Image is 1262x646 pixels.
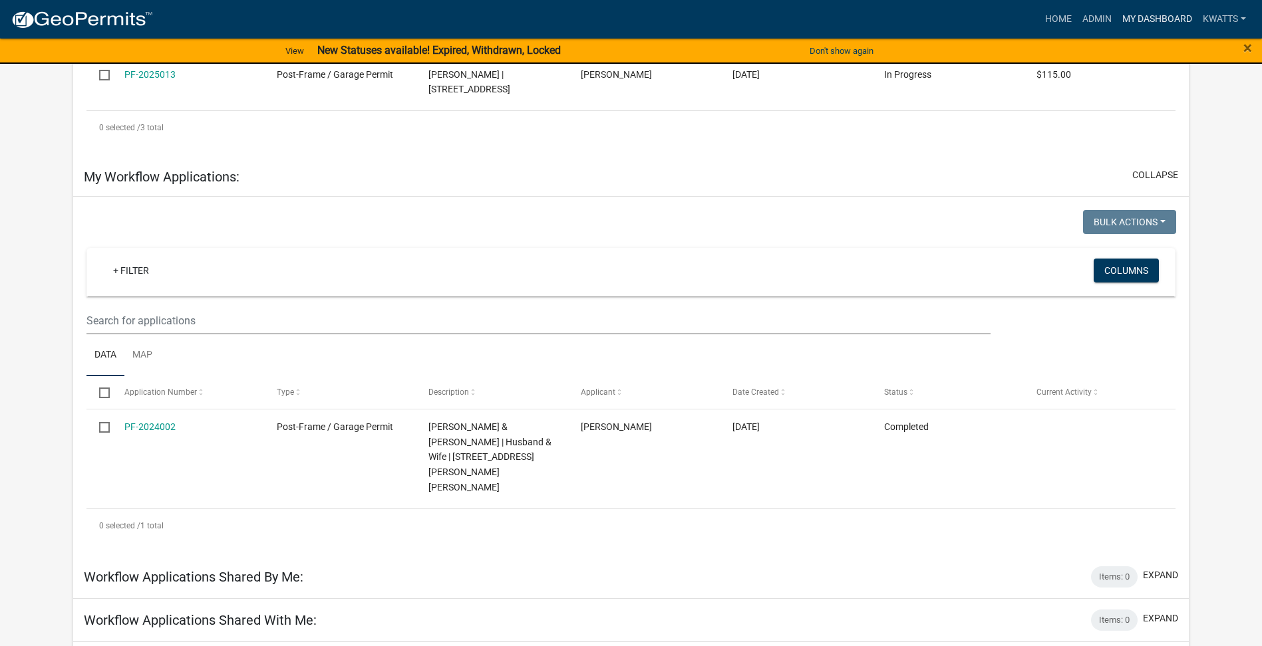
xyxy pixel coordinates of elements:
datatable-header-cell: Application Number [112,376,263,408]
span: Completed [884,421,929,432]
span: In Progress [884,69,931,80]
div: 1 total [86,509,1176,542]
datatable-header-cell: Applicant [567,376,719,408]
h5: My Workflow Applications: [84,169,239,185]
span: Description [428,387,469,397]
span: Kaylee Watts [581,421,652,432]
a: + Filter [102,259,160,282]
datatable-header-cell: Description [416,376,567,408]
a: PF-2024002 [124,421,176,432]
button: Close [1243,40,1252,56]
span: 03/29/2025 [732,69,760,80]
span: 11/20/2024 [732,421,760,432]
span: 0 selected / [99,521,140,530]
a: Data [86,334,124,377]
h5: Workflow Applications Shared By Me: [84,569,303,585]
a: Home [1040,7,1077,32]
a: PF-2025013 [124,69,176,80]
span: Status [884,387,907,397]
span: Hudson, Daniel C & Judith E | Husband & Wife | 4098 E Craig St, Demotte [428,421,552,492]
span: Date Created [732,387,779,397]
span: Type [277,387,294,397]
div: Items: 0 [1091,609,1138,631]
span: $115.00 [1036,69,1071,80]
span: Applicant [581,387,615,397]
span: Application Number [124,387,197,397]
datatable-header-cell: Select [86,376,112,408]
span: Post-Frame / Garage Permit [277,421,393,432]
div: Items: 0 [1091,566,1138,588]
span: Current Activity [1036,387,1092,397]
span: Glenn [581,69,652,80]
datatable-header-cell: Type [264,376,416,408]
button: Don't show again [804,40,879,62]
button: collapse [1132,168,1178,182]
span: × [1243,39,1252,57]
span: Wallen, Glenn | 3191 W 950 N, Lake Village [428,69,510,95]
button: Columns [1094,259,1159,282]
button: expand [1143,568,1178,582]
a: My Dashboard [1117,7,1197,32]
div: collapse [73,197,1189,556]
a: View [280,40,309,62]
datatable-header-cell: Current Activity [1023,376,1175,408]
div: 3 total [86,111,1176,144]
a: Map [124,334,160,377]
strong: New Statuses available! Expired, Withdrawn, Locked [317,44,561,56]
datatable-header-cell: Date Created [720,376,871,408]
h5: Workflow Applications Shared With Me: [84,612,317,628]
a: Admin [1077,7,1117,32]
button: expand [1143,611,1178,625]
button: Bulk Actions [1083,210,1176,234]
span: Post-Frame / Garage Permit [277,69,393,80]
input: Search for applications [86,307,991,334]
span: 0 selected / [99,123,140,132]
datatable-header-cell: Status [871,376,1023,408]
a: Kwatts [1197,7,1251,32]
